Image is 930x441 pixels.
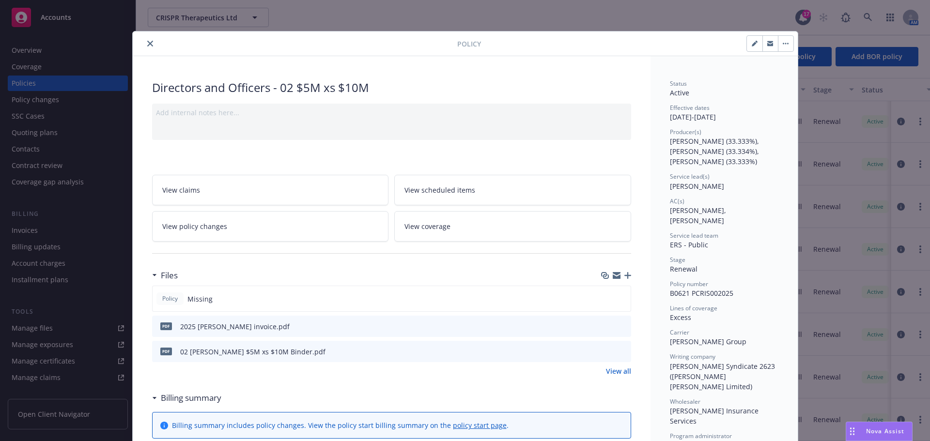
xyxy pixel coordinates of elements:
[846,422,858,441] div: Drag to move
[152,211,389,242] a: View policy changes
[152,175,389,205] a: View claims
[162,221,227,231] span: View policy changes
[394,175,631,205] a: View scheduled items
[670,337,746,346] span: [PERSON_NAME] Group
[670,304,717,312] span: Lines of coverage
[670,231,718,240] span: Service lead team
[161,269,178,282] h3: Files
[670,256,685,264] span: Stage
[670,432,732,440] span: Program administrator
[619,347,627,357] button: preview file
[453,421,507,430] a: policy start page
[619,321,627,332] button: preview file
[670,197,684,205] span: AC(s)
[670,264,697,274] span: Renewal
[160,322,172,330] span: pdf
[172,420,509,430] div: Billing summary includes policy changes. View the policy start billing summary on the .
[152,269,178,282] div: Files
[457,39,481,49] span: Policy
[187,294,213,304] span: Missing
[404,185,475,195] span: View scheduled items
[152,392,221,404] div: Billing summary
[670,240,708,249] span: ERS - Public
[404,221,450,231] span: View coverage
[670,406,760,426] span: [PERSON_NAME] Insurance Services
[670,79,687,88] span: Status
[670,172,710,181] span: Service lead(s)
[162,185,200,195] span: View claims
[144,38,156,49] button: close
[670,362,777,391] span: [PERSON_NAME] Syndicate 2623 ([PERSON_NAME] [PERSON_NAME] Limited)
[394,211,631,242] a: View coverage
[670,128,701,136] span: Producer(s)
[156,107,627,118] div: Add internal notes here...
[670,182,724,191] span: [PERSON_NAME]
[160,348,172,355] span: pdf
[180,321,290,332] div: 2025 [PERSON_NAME] invoice.pdf
[160,294,180,303] span: Policy
[670,206,728,225] span: [PERSON_NAME], [PERSON_NAME]
[670,280,708,288] span: Policy number
[670,88,689,97] span: Active
[670,352,715,361] span: Writing company
[152,79,631,96] div: Directors and Officers - 02 $5M xs $10M
[846,422,913,441] button: Nova Assist
[670,328,689,336] span: Carrier
[670,104,710,112] span: Effective dates
[603,321,611,332] button: download file
[180,347,325,357] div: 02 [PERSON_NAME] $5M xs $10M Binder.pdf
[161,392,221,404] h3: Billing summary
[603,347,611,357] button: download file
[670,313,691,322] span: Excess
[866,427,904,435] span: Nova Assist
[670,137,761,166] span: [PERSON_NAME] (33.333%), [PERSON_NAME] (33.334%), [PERSON_NAME] (33.333%)
[606,366,631,376] a: View all
[670,104,778,122] div: [DATE] - [DATE]
[670,289,733,298] span: B0621 PCRIS002025
[670,397,700,406] span: Wholesaler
